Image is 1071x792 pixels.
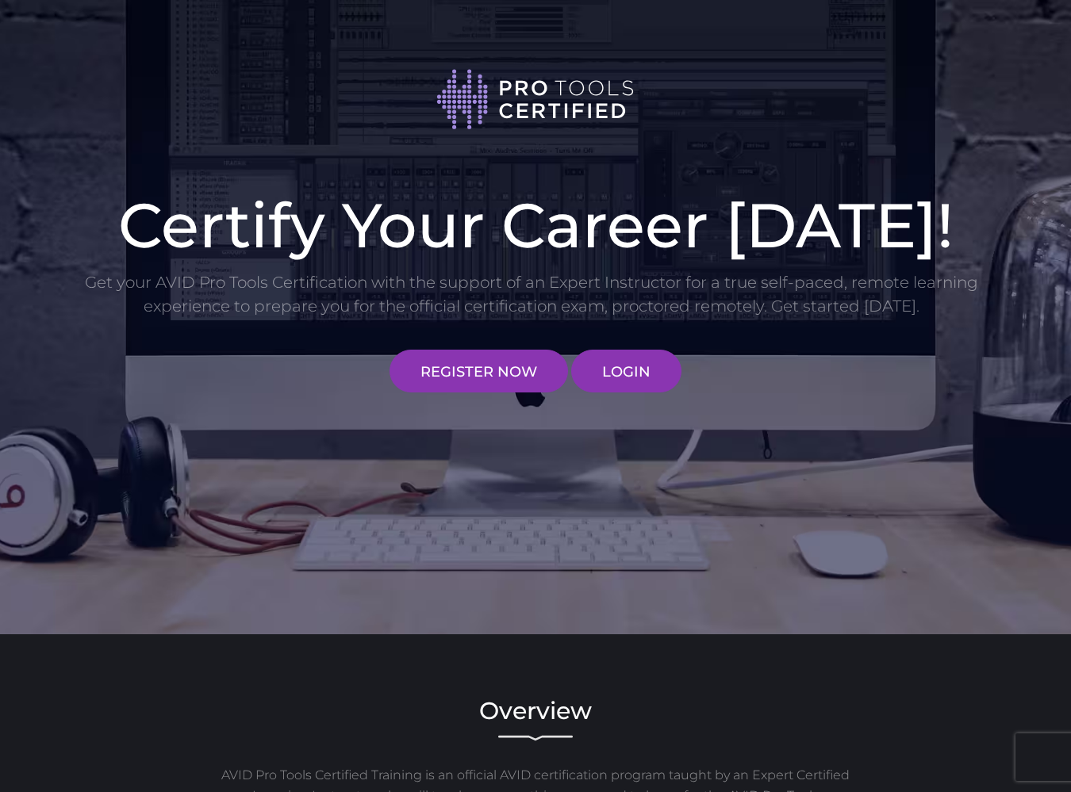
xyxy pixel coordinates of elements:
a: LOGIN [571,350,681,392]
h1: Certify Your Career [DATE]! [83,194,988,256]
img: decorative line [498,735,573,741]
img: Pro Tools Certified logo [436,67,635,132]
p: Get your AVID Pro Tools Certification with the support of an Expert Instructor for a true self-pa... [83,270,980,318]
a: REGISTER NOW [390,350,568,392]
h2: Overview [83,699,988,723]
